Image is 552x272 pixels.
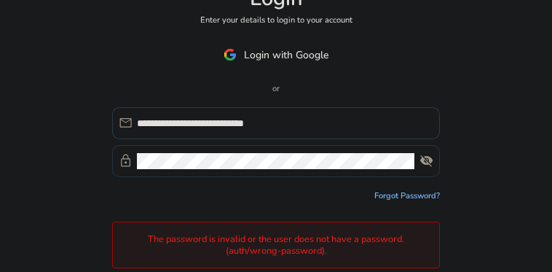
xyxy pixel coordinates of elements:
[112,39,439,71] button: Login with Google
[374,190,440,203] a: Forgot Password?
[119,154,133,168] span: lock
[419,154,433,168] span: visibility_off
[244,47,328,63] span: Login with Google
[224,48,237,61] img: google-logo.svg
[200,15,352,27] p: Enter your details to login to your account
[119,116,133,130] span: mail
[120,234,431,257] h4: The password is invalid or the user does not have a password. (auth/wrong-password).
[112,83,439,96] p: or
